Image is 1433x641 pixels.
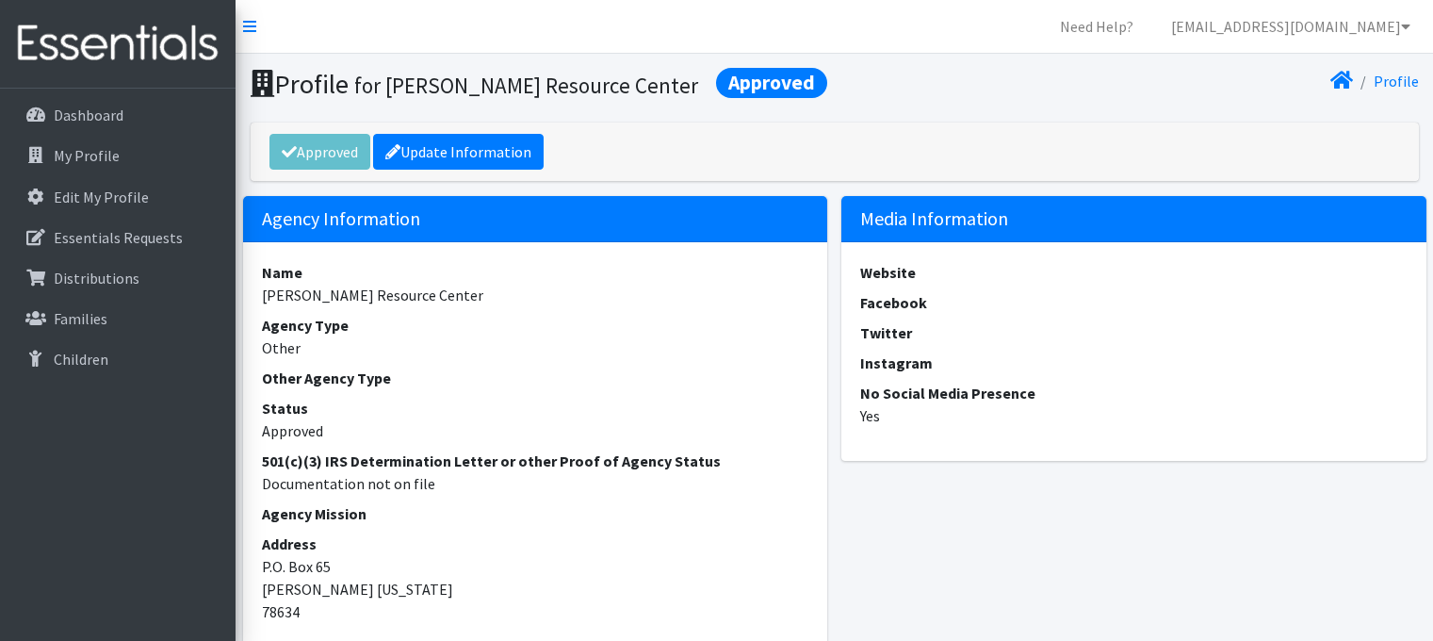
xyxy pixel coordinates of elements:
dt: Status [262,397,809,419]
dt: Twitter [860,321,1408,344]
h1: Profile [251,68,828,101]
dd: [PERSON_NAME] Resource Center [262,284,809,306]
img: HumanEssentials [8,12,228,75]
a: Distributions [8,259,228,297]
p: Children [54,350,108,369]
a: Need Help? [1045,8,1148,45]
dd: Documentation not on file [262,472,809,495]
address: P.O. Box 65 [PERSON_NAME] [US_STATE] 78634 [262,533,809,623]
dd: Approved [262,419,809,442]
p: Families [54,309,107,328]
dt: Agency Type [262,314,809,337]
h5: Media Information [841,196,1426,242]
small: for [PERSON_NAME] Resource Center [354,72,698,99]
span: Approved [716,68,827,98]
a: Update Information [373,134,544,170]
a: Families [8,300,228,337]
dt: Website [860,261,1408,284]
p: Distributions [54,269,139,288]
dt: Facebook [860,291,1408,314]
a: Dashboard [8,96,228,134]
dd: Yes [860,404,1408,427]
a: Profile [1374,72,1419,90]
p: Dashboard [54,106,123,124]
p: Edit My Profile [54,188,149,206]
p: Essentials Requests [54,228,183,247]
dt: 501(c)(3) IRS Determination Letter or other Proof of Agency Status [262,450,809,472]
dt: Agency Mission [262,502,809,525]
h5: Agency Information [243,196,828,242]
dd: Other [262,337,809,359]
strong: Address [262,534,317,553]
a: My Profile [8,137,228,174]
dt: Instagram [860,352,1408,374]
a: [EMAIL_ADDRESS][DOMAIN_NAME] [1156,8,1425,45]
a: Edit My Profile [8,178,228,216]
dt: No Social Media Presence [860,382,1408,404]
p: My Profile [54,146,120,165]
a: Children [8,340,228,378]
dt: Name [262,261,809,284]
dt: Other Agency Type [262,367,809,389]
a: Essentials Requests [8,219,228,256]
